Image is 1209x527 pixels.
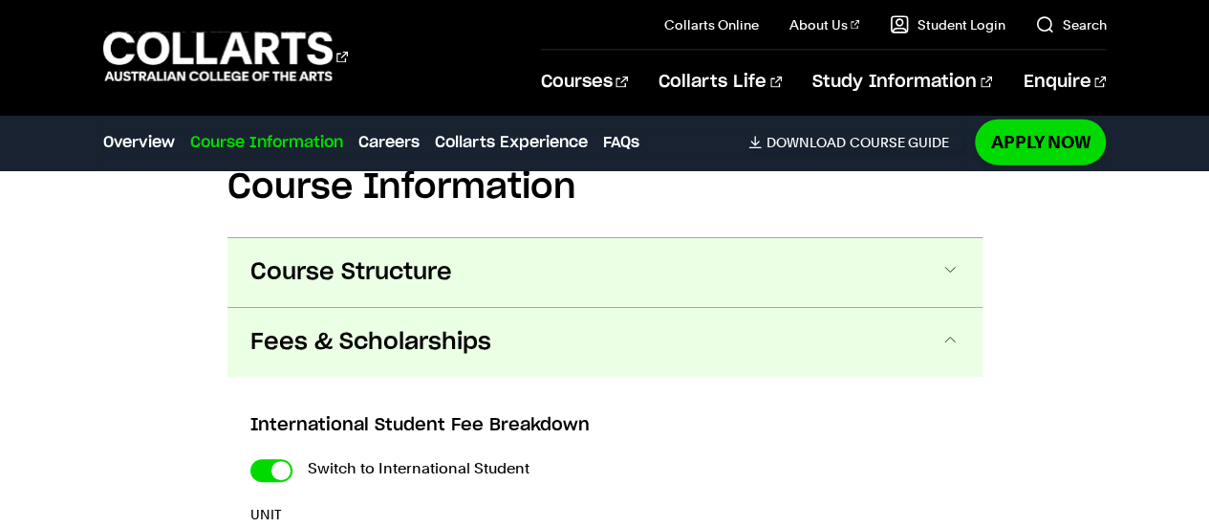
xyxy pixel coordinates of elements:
a: About Us [789,15,860,34]
a: Search [1035,15,1106,34]
a: Careers [358,131,420,154]
div: Go to homepage [103,30,348,84]
a: Collarts Life [658,51,782,114]
a: Collarts Experience [435,131,588,154]
h2: Course Information [227,166,982,209]
a: FAQs [603,131,639,154]
a: Courses [541,51,628,114]
button: Fees & Scholarships [227,308,982,377]
a: Student Login [890,15,1004,34]
span: Course Structure [250,257,452,288]
a: Overview [103,131,175,154]
a: DownloadCourse Guide [748,134,963,151]
a: Course Information [190,131,343,154]
p: UNIT [250,505,346,524]
span: Fees & Scholarships [250,327,491,358]
a: Enquire [1023,51,1106,114]
span: Download [766,134,845,151]
a: Study Information [812,51,992,114]
a: Collarts Online [664,15,759,34]
label: Switch to International Student [308,455,529,482]
a: Apply Now [975,120,1106,165]
h3: International Student Fee Breakdown [250,413,960,438]
button: Course Structure [227,238,982,307]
